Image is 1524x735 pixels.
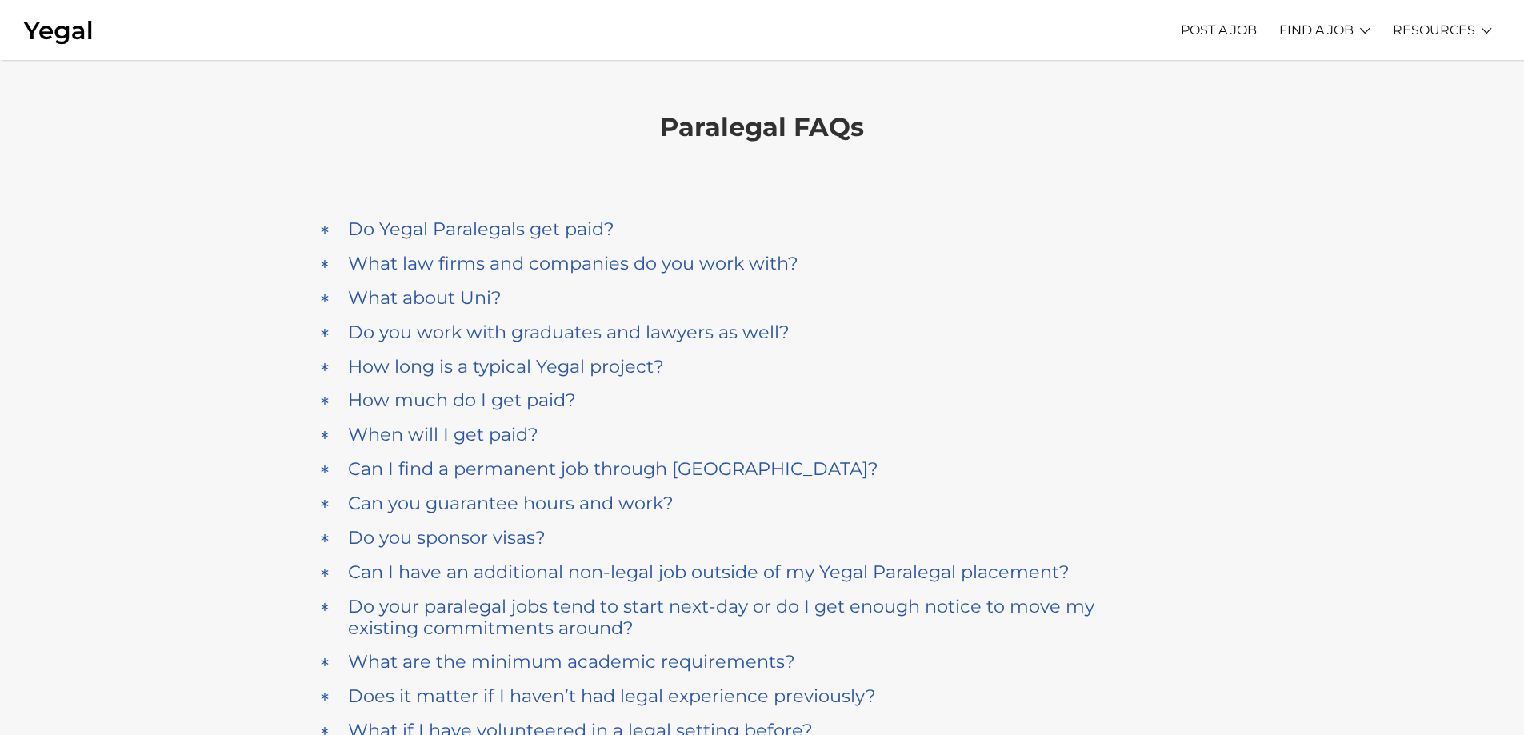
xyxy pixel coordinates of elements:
h4: Can I have an additional non-legal job outside of my Yegal Paralegal placement? [348,561,1070,583]
h4: Can you guarantee hours and work? [348,493,674,514]
h4: How long is a typical Yegal project? [348,356,664,377]
a: What law firms and companies do you work with? [318,249,1206,278]
a: How long is a typical Yegal project? [318,352,1206,381]
a: Do Yegal Paralegals get paid? [318,214,1206,244]
a: FIND A JOB [1279,8,1354,52]
h4: Do your paralegal jobs tend to start next-day or do I get enough notice to move my existing commi... [348,596,1095,639]
a: POST A JOB [1181,8,1257,52]
a: What about Uni? [318,283,1206,313]
a: Can I find a permanent job through [GEOGRAPHIC_DATA]? [318,454,1206,484]
a: How much do I get paid? [318,385,1206,415]
a: Can I have an additional non-legal job outside of my Yegal Paralegal placement? [318,557,1206,587]
h4: Do Yegal Paralegals get paid? [348,218,614,240]
h4: What are the minimum academic requirements? [348,651,795,673]
a: When will I get paid? [318,420,1206,449]
a: Do your paralegal jobs tend to start next-day or do I get enough notice to move my existing commi... [318,592,1206,643]
h4: When will I get paid? [348,424,538,445]
a: Do you work with graduates and lawyers as well? [318,318,1206,347]
h4: Does it matter if I haven’t had legal experience previously? [348,685,876,707]
h4: Can I find a permanent job through [GEOGRAPHIC_DATA]? [348,458,878,480]
h4: Do you sponsor visas? [348,527,546,549]
a: What are the minimum academic requirements? [318,647,1206,677]
a: Do you sponsor visas? [318,523,1206,553]
h4: Do you work with graduates and lawyers as well? [348,322,790,343]
a: Does it matter if I haven’t had legal experience previously? [318,681,1206,711]
a: RESOURCES [1393,8,1475,52]
h4: What about Uni? [348,287,502,309]
h4: What law firms and companies do you work with? [348,253,798,274]
h4: How much do I get paid? [348,389,576,411]
a: Can you guarantee hours and work? [318,489,1206,518]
